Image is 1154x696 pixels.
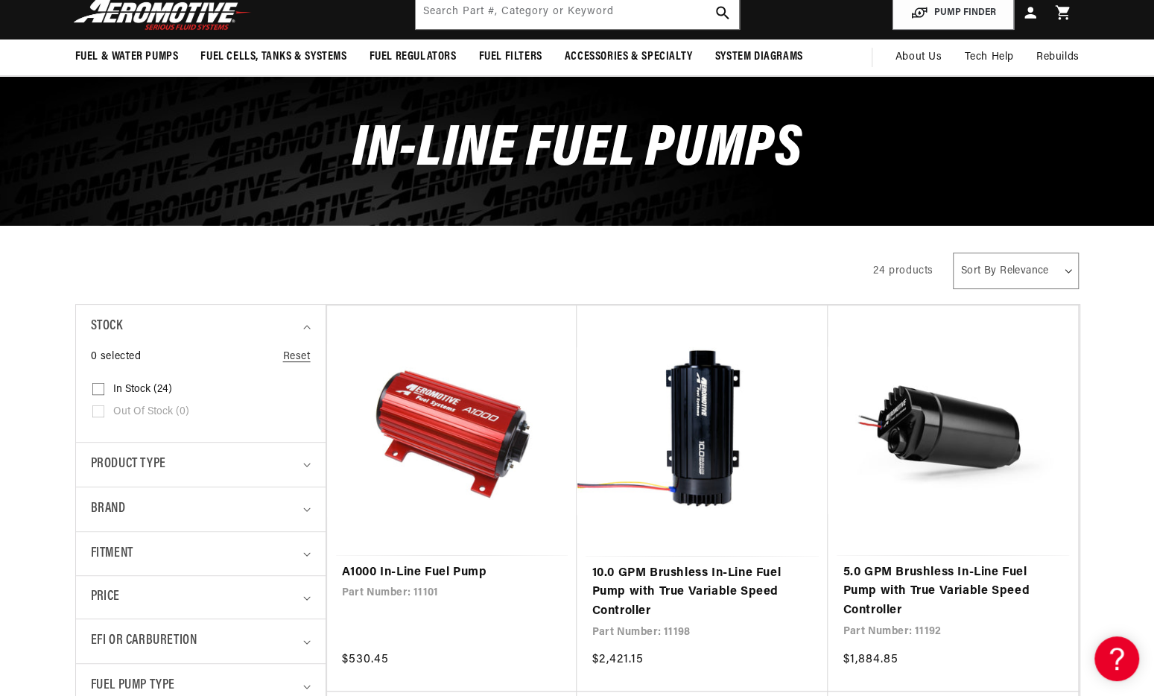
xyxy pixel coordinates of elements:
[113,405,189,419] span: Out of stock (0)
[468,39,554,75] summary: Fuel Filters
[358,39,468,75] summary: Fuel Regulators
[91,576,311,619] summary: Price
[91,454,166,475] span: Product type
[704,39,814,75] summary: System Diagrams
[91,630,197,652] span: EFI or Carburetion
[113,383,172,396] span: In stock (24)
[565,49,693,65] span: Accessories & Specialty
[342,563,562,583] a: A1000 In-Line Fuel Pump
[91,305,311,349] summary: Stock (0 selected)
[200,49,346,65] span: Fuel Cells, Tanks & Systems
[91,487,311,531] summary: Brand (0 selected)
[1036,49,1080,66] span: Rebuilds
[91,499,126,520] span: Brand
[964,49,1013,66] span: Tech Help
[843,563,1063,621] a: 5.0 GPM Brushless In-Line Fuel Pump with True Variable Speed Controller
[479,49,542,65] span: Fuel Filters
[91,532,311,576] summary: Fitment (0 selected)
[75,49,179,65] span: Fuel & Water Pumps
[91,543,133,565] span: Fitment
[884,39,953,75] a: About Us
[953,39,1024,75] summary: Tech Help
[370,49,457,65] span: Fuel Regulators
[592,564,813,621] a: 10.0 GPM Brushless In-Line Fuel Pump with True Variable Speed Controller
[91,619,311,663] summary: EFI or Carburetion (0 selected)
[873,265,933,276] span: 24 products
[91,316,123,338] span: Stock
[352,121,802,180] span: In-Line Fuel Pumps
[1025,39,1091,75] summary: Rebuilds
[91,587,120,607] span: Price
[91,349,142,365] span: 0 selected
[189,39,358,75] summary: Fuel Cells, Tanks & Systems
[91,443,311,487] summary: Product type (0 selected)
[554,39,704,75] summary: Accessories & Specialty
[715,49,803,65] span: System Diagrams
[283,349,311,365] a: Reset
[895,51,942,63] span: About Us
[64,39,190,75] summary: Fuel & Water Pumps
